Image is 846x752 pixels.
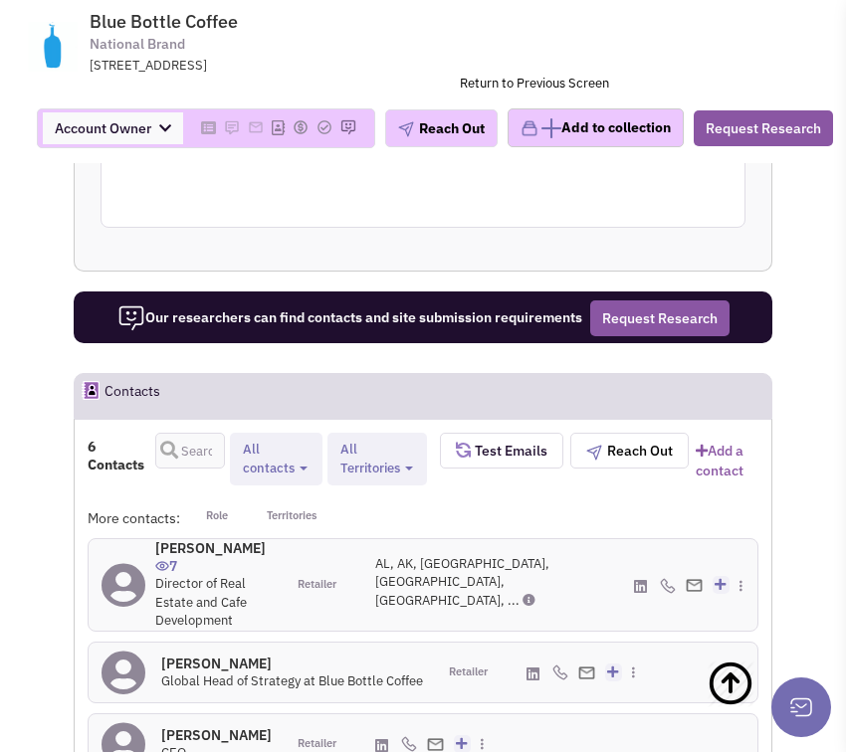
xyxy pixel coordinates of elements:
span: Global Head of Strategy at Blue Bottle Coffee [161,672,423,689]
span: Director of Real Estate and Cafe Development [155,575,247,629]
button: Request Research [694,110,833,146]
div: [STREET_ADDRESS] [90,57,609,76]
span: 7 [155,542,177,575]
div: More contacts: [88,508,193,528]
span: Retailer [298,736,336,752]
span: All contacts [243,441,295,476]
h2: Contacts [105,374,160,418]
h4: [PERSON_NAME] [161,726,272,744]
img: icon-phone.png [401,736,417,752]
span: Account Owner [43,112,183,144]
button: Add to collection [508,108,684,147]
span: National Brand [90,34,185,55]
img: icon-collection-lavender.png [521,119,538,137]
span: AL, AK, [GEOGRAPHIC_DATA], [GEOGRAPHIC_DATA], [GEOGRAPHIC_DATA], ... [375,555,549,609]
span: Our researchers can find contacts and site submission requirements [117,308,582,326]
span: Retailer [298,577,336,593]
img: Please add to your accounts [293,119,309,135]
img: plane.png [398,121,414,137]
button: All Territories [334,440,420,478]
h4: [PERSON_NAME] [161,655,423,672]
div: Territories [241,508,329,528]
span: Test Emails [471,442,547,460]
img: Please add to your accounts [248,119,264,135]
div: Role [193,508,241,528]
h4: [PERSON_NAME] [155,539,272,575]
img: icon-UserInteraction.png [155,561,169,571]
img: icon-phone.png [552,664,568,680]
h4: 6 Contacts [88,438,150,473]
input: Search [155,433,225,469]
img: Email%20Icon.png [427,738,444,751]
a: Add a contact [696,441,758,480]
img: icon-researcher-20.png [117,304,145,332]
button: All contacts [237,440,316,478]
span: All Territories [340,441,400,476]
img: Email%20Icon.png [686,579,703,592]
img: plus.png [541,118,561,138]
a: Return to Previous Screen [460,75,609,92]
img: Please add to your accounts [340,119,356,135]
img: Please add to your accounts [224,119,240,135]
img: Email%20Icon.png [578,666,595,679]
button: Test Emails [440,433,563,469]
button: Reach Out [570,433,689,469]
span: Blue Bottle Coffee [90,10,238,33]
button: Request Research [590,300,730,336]
button: Reach Out [385,109,498,147]
span: Retailer [449,664,488,680]
img: icon-phone.png [660,578,676,594]
img: Please add to your accounts [317,119,332,135]
img: plane.png [586,445,602,461]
